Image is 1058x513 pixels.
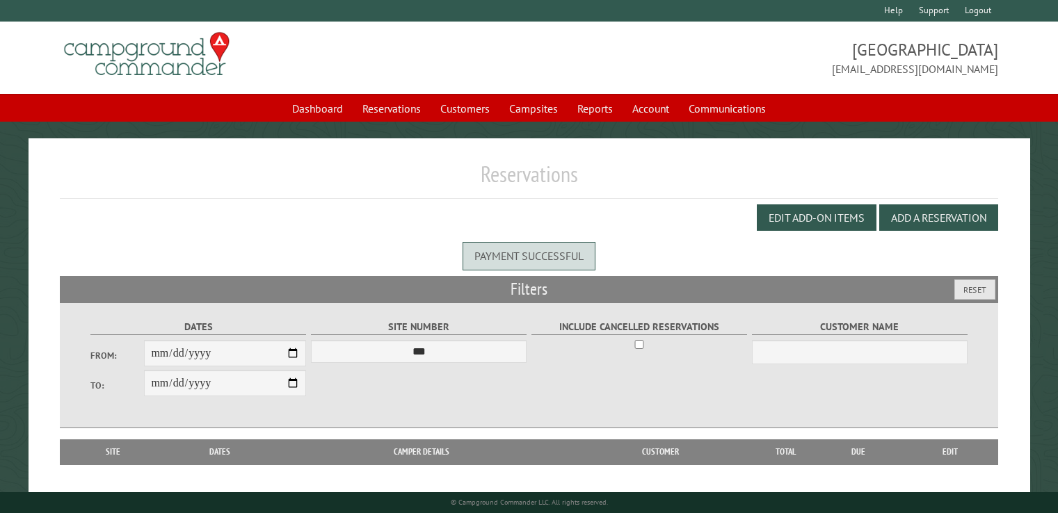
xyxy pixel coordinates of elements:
label: Site Number [311,319,527,335]
a: Reports [569,95,621,122]
button: Add a Reservation [879,204,998,231]
th: Camper Details [280,439,563,464]
a: Campsites [501,95,566,122]
h2: Filters [60,276,998,302]
th: Total [758,439,814,464]
a: Communications [680,95,774,122]
div: Payment successful [463,242,595,270]
a: Reservations [354,95,429,122]
label: Customer Name [752,319,968,335]
a: Customers [432,95,498,122]
h1: Reservations [60,161,998,199]
small: © Campground Commander LLC. All rights reserved. [451,498,608,507]
a: Account [624,95,678,122]
th: Due [814,439,903,464]
th: Site [67,439,159,464]
label: Dates [90,319,307,335]
th: Customer [563,439,758,464]
a: Dashboard [284,95,351,122]
label: From: [90,349,145,362]
th: Edit [903,439,998,464]
label: Include Cancelled Reservations [531,319,748,335]
span: [GEOGRAPHIC_DATA] [EMAIL_ADDRESS][DOMAIN_NAME] [529,38,998,77]
button: Reset [954,279,995,300]
img: Campground Commander [60,27,234,81]
button: Edit Add-on Items [757,204,876,231]
th: Dates [159,439,280,464]
label: To: [90,379,145,392]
